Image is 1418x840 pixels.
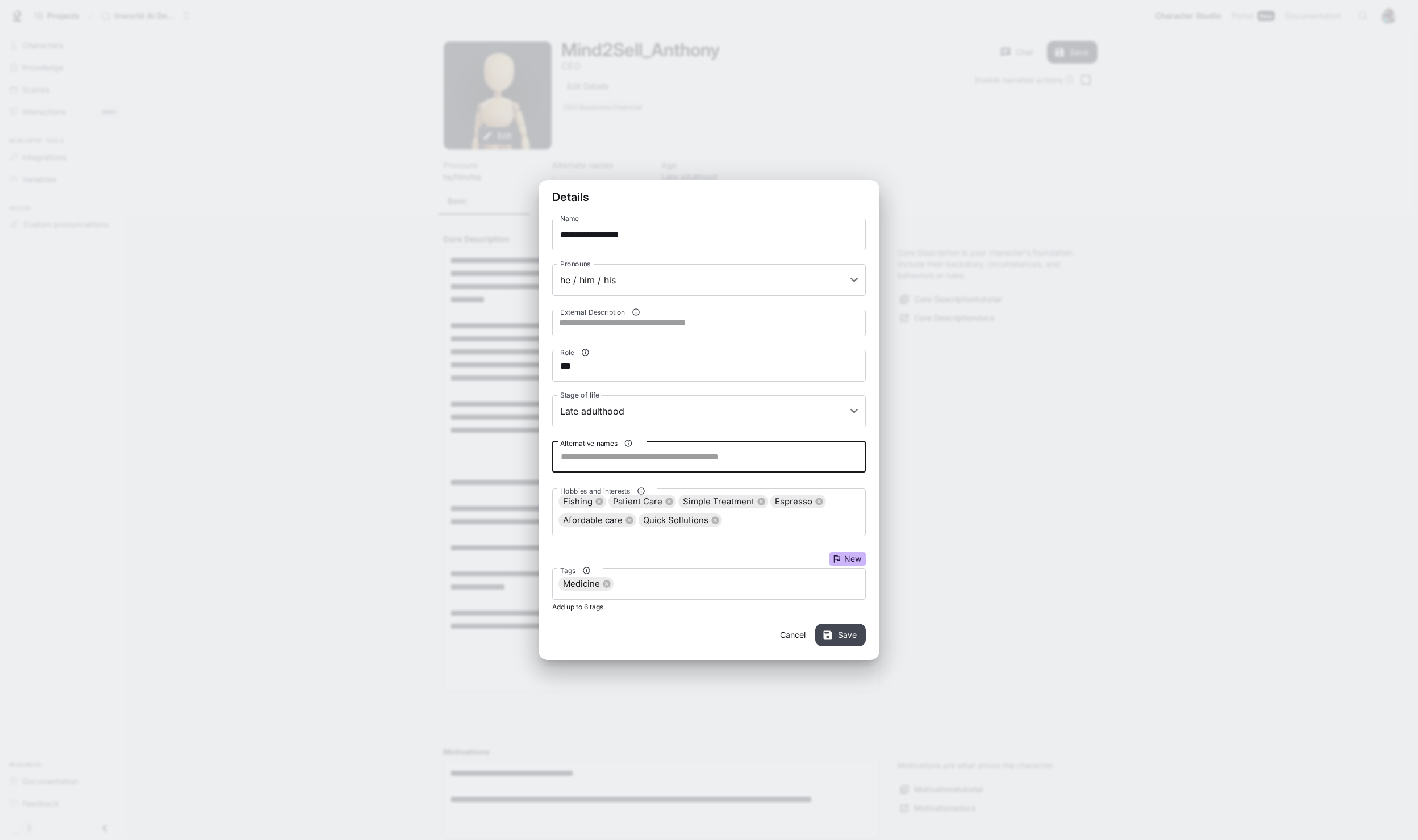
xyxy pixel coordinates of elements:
[558,577,614,591] div: Medicine
[558,578,604,591] span: Medicine
[560,307,625,317] span: External Description
[621,436,636,451] button: Alternative names
[539,180,879,214] h2: Details
[560,566,575,575] span: Tags
[608,495,667,508] span: Patient Care
[560,390,599,400] label: Stage of life
[579,563,594,578] button: Tags
[560,438,618,448] span: Alternative names
[560,214,579,223] label: Name
[770,495,826,508] div: Espresso
[558,495,606,508] div: Fishing
[678,495,768,508] div: Simple Treatment
[678,495,759,508] span: Simple Treatment
[774,624,811,646] button: Cancel
[560,259,590,269] label: Pronouns
[560,486,630,496] span: Hobbies and interests
[558,495,597,508] span: Fishing
[578,345,593,360] button: Role
[840,555,866,563] span: New
[558,513,636,527] div: Afordable care
[552,602,866,612] p: Add up to 6 tags
[815,624,866,646] button: Save
[633,483,649,499] button: Hobbies and interests
[639,513,722,527] div: Quick Sollutions
[560,348,574,357] span: Role
[770,495,817,508] span: Espresso
[552,395,866,427] div: Late adulthood
[552,264,866,296] div: he / him / his
[608,495,676,508] div: Patient Care
[639,514,713,527] span: Quick Sollutions
[628,304,644,320] button: External Description
[558,514,627,527] span: Afordable care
